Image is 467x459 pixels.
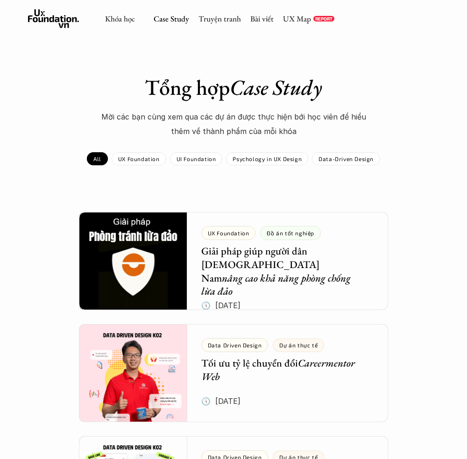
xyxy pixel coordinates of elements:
[177,155,216,162] p: UI Foundation
[154,14,189,24] a: Case Study
[79,212,388,310] a: Giải pháp giúp người dân [DEMOGRAPHIC_DATA] Namnâng cao khả năng phòng chống lừa đảo🕔 [DATE]
[250,14,274,24] a: Bài viết
[70,75,397,100] h1: Tổng hợp
[79,324,388,422] a: Tối ưu tỷ lệ chuyển đổiCareermentor Web🕔 [DATE]
[233,155,302,162] p: Psychology in UX Design
[198,14,241,24] a: Truyện tranh
[230,73,322,101] em: Case Study
[283,14,311,24] a: UX Map
[105,14,135,24] a: Khóa học
[315,16,333,21] p: REPORT
[93,155,101,162] p: All
[118,155,160,162] p: UX Foundation
[313,16,334,21] a: REPORT
[93,110,374,138] p: Mời các bạn cùng xem qua các dự án được thực hiện bới học viên để hiểu thêm về thành phẩm của mỗi...
[318,155,374,162] p: Data-Driven Design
